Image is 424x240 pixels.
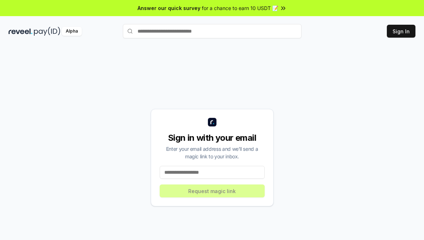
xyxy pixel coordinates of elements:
span: for a chance to earn 10 USDT 📝 [202,4,278,12]
span: Answer our quick survey [138,4,200,12]
div: Sign in with your email [160,132,265,144]
button: Sign In [387,25,415,38]
div: Enter your email address and we’ll send a magic link to your inbox. [160,145,265,160]
img: reveel_dark [9,27,33,36]
img: logo_small [208,118,216,126]
img: pay_id [34,27,60,36]
div: Alpha [62,27,82,36]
